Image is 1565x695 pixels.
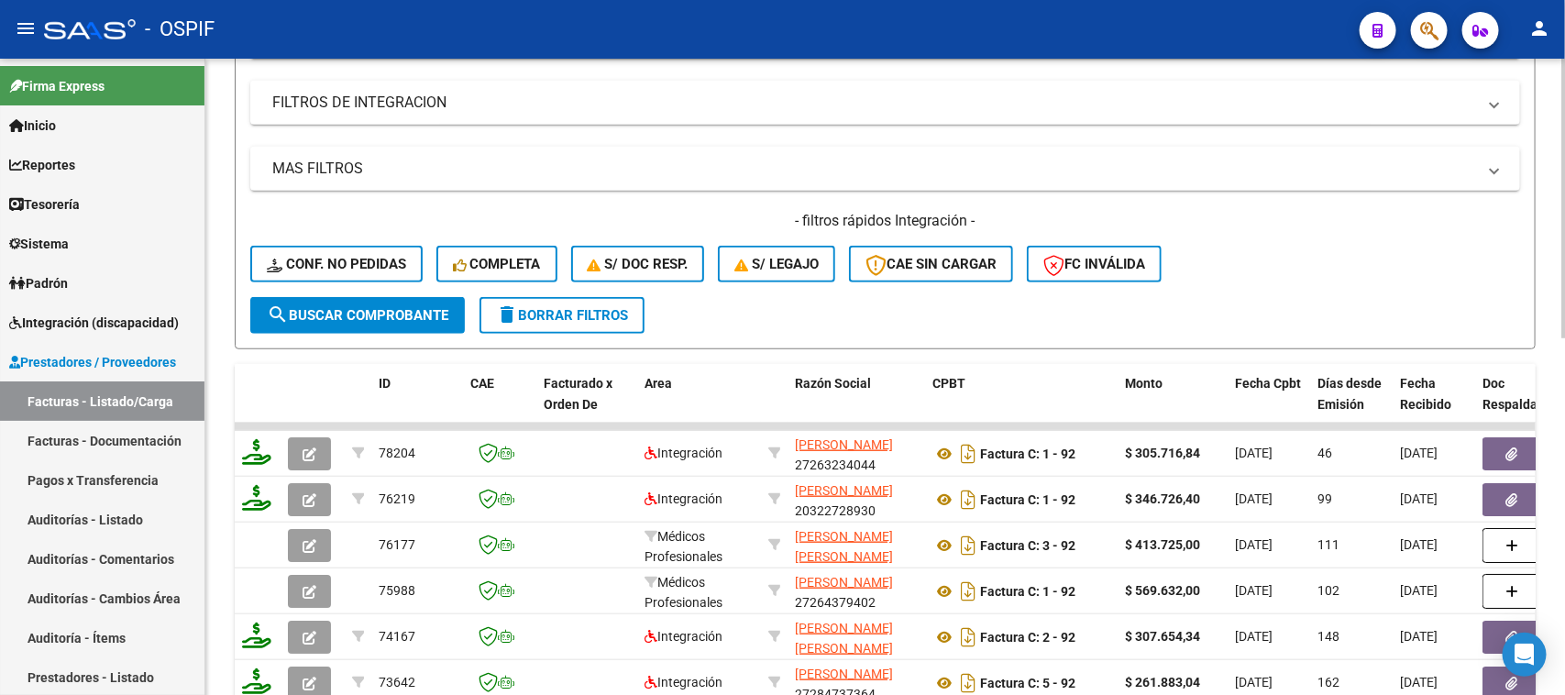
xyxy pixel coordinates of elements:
span: [PERSON_NAME] [795,667,893,681]
i: Descargar documento [956,623,980,652]
span: 76177 [379,537,415,552]
span: [DATE] [1235,629,1273,644]
span: [DATE] [1235,446,1273,460]
span: 111 [1317,537,1339,552]
datatable-header-cell: Fecha Cpbt [1228,364,1310,445]
span: Integración [645,491,722,506]
mat-panel-title: MAS FILTROS [272,159,1476,179]
datatable-header-cell: Monto [1118,364,1228,445]
span: 46 [1317,446,1332,460]
span: [DATE] [1400,675,1438,689]
span: [DATE] [1235,537,1273,552]
span: S/ Doc Resp. [588,256,689,272]
strong: Factura C: 2 - 92 [980,630,1075,645]
strong: Factura C: 1 - 92 [980,492,1075,507]
span: Médicos Profesionales [645,575,722,611]
span: 73642 [379,675,415,689]
strong: $ 307.654,34 [1125,629,1200,644]
strong: Factura C: 1 - 92 [980,584,1075,599]
span: Razón Social [795,376,871,391]
span: Area [645,376,672,391]
div: 27183731357 [795,618,918,656]
mat-icon: person [1528,17,1550,39]
span: Fecha Recibido [1400,376,1451,412]
mat-icon: search [267,303,289,325]
i: Descargar documento [956,485,980,514]
span: Integración [645,629,722,644]
span: Firma Express [9,76,105,96]
span: Reportes [9,155,75,175]
span: 99 [1317,491,1332,506]
datatable-header-cell: Razón Social [788,364,925,445]
datatable-header-cell: CAE [463,364,536,445]
i: Descargar documento [956,577,980,606]
i: Descargar documento [956,439,980,469]
span: 148 [1317,629,1339,644]
span: Facturado x Orden De [544,376,612,412]
span: [PERSON_NAME] [795,437,893,452]
span: [PERSON_NAME] [795,483,893,498]
button: Buscar Comprobante [250,297,465,334]
span: [PERSON_NAME] [795,575,893,590]
span: Sistema [9,234,69,254]
span: [DATE] [1400,537,1438,552]
span: Integración (discapacidad) [9,313,179,333]
mat-panel-title: FILTROS DE INTEGRACION [272,93,1476,113]
strong: $ 346.726,40 [1125,491,1200,506]
span: [DATE] [1400,446,1438,460]
div: 20178965779 [795,526,918,565]
div: 27264379402 [795,572,918,611]
span: Integración [645,446,722,460]
button: S/ Doc Resp. [571,246,705,282]
span: [DATE] [1400,491,1438,506]
span: 162 [1317,675,1339,689]
span: 74167 [379,629,415,644]
span: Borrar Filtros [496,307,628,324]
span: FC Inválida [1043,256,1145,272]
span: Completa [453,256,541,272]
button: Conf. no pedidas [250,246,423,282]
span: Inicio [9,116,56,136]
span: CAE [470,376,494,391]
div: Open Intercom Messenger [1503,633,1547,677]
datatable-header-cell: Area [637,364,761,445]
strong: Factura C: 3 - 92 [980,538,1075,553]
mat-icon: menu [15,17,37,39]
span: Médicos Profesionales [645,529,722,565]
span: Integración [645,675,722,689]
datatable-header-cell: Días desde Emisión [1310,364,1393,445]
mat-icon: delete [496,303,518,325]
span: 78204 [379,446,415,460]
span: Conf. no pedidas [267,256,406,272]
span: Tesorería [9,194,80,215]
mat-expansion-panel-header: FILTROS DE INTEGRACION [250,81,1520,125]
span: 102 [1317,583,1339,598]
mat-expansion-panel-header: MAS FILTROS [250,147,1520,191]
div: 27263234044 [795,435,918,473]
strong: $ 569.632,00 [1125,583,1200,598]
div: 20322728930 [795,480,918,519]
span: Fecha Cpbt [1235,376,1301,391]
span: Buscar Comprobante [267,307,448,324]
strong: $ 261.883,04 [1125,675,1200,689]
span: S/ legajo [734,256,819,272]
strong: $ 305.716,84 [1125,446,1200,460]
button: Borrar Filtros [479,297,645,334]
span: 75988 [379,583,415,598]
span: [DATE] [1235,583,1273,598]
span: Doc Respaldatoria [1482,376,1565,412]
span: Monto [1125,376,1163,391]
span: ID [379,376,391,391]
datatable-header-cell: ID [371,364,463,445]
strong: Factura C: 5 - 92 [980,676,1075,690]
button: Completa [436,246,557,282]
span: [PERSON_NAME] [PERSON_NAME] [795,529,893,565]
h4: - filtros rápidos Integración - [250,211,1520,231]
span: [DATE] [1400,583,1438,598]
datatable-header-cell: Fecha Recibido [1393,364,1475,445]
span: Prestadores / Proveedores [9,352,176,372]
datatable-header-cell: Facturado x Orden De [536,364,637,445]
span: - OSPIF [145,9,215,50]
strong: Factura C: 1 - 92 [980,447,1075,461]
span: CAE SIN CARGAR [865,256,997,272]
